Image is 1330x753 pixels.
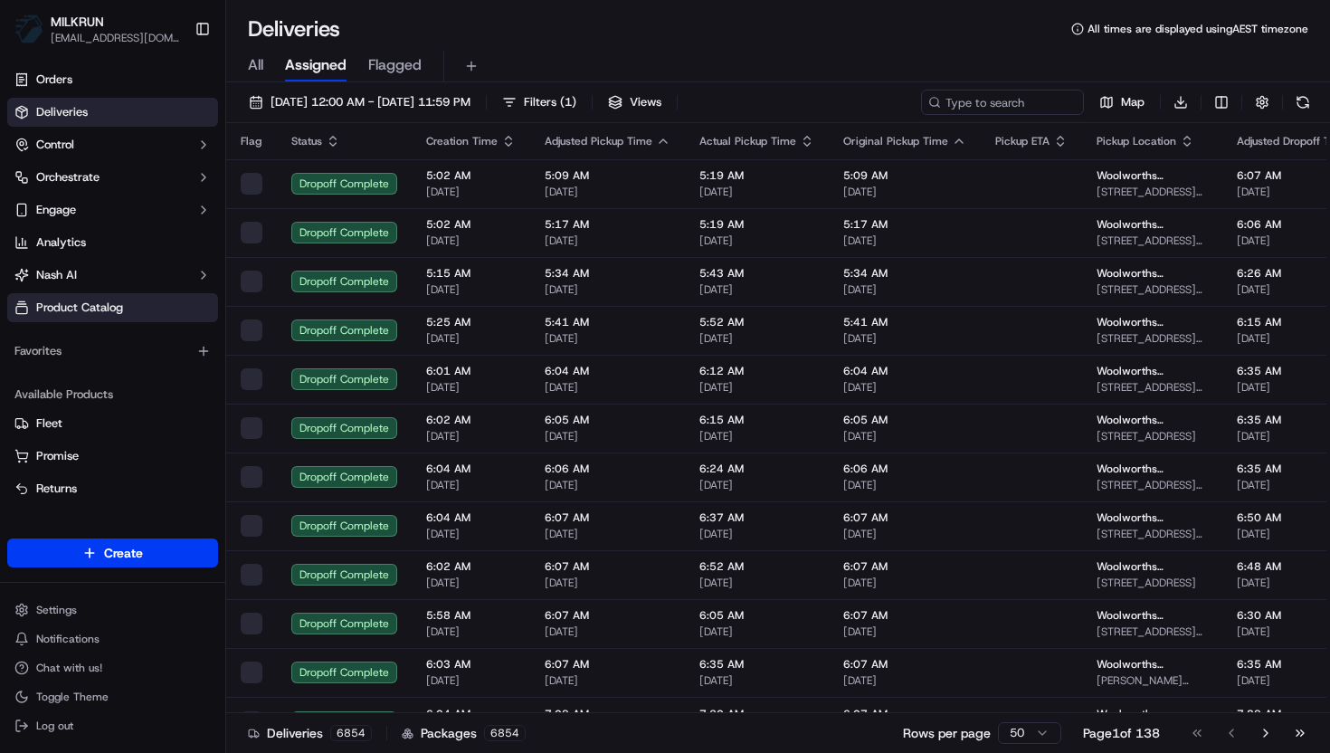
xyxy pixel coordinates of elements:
[426,657,516,672] span: 6:03 AM
[1097,478,1208,492] span: [STREET_ADDRESS][PERSON_NAME]
[426,559,516,574] span: 6:02 AM
[36,690,109,704] span: Toggle Theme
[1121,94,1145,110] span: Map
[843,315,966,329] span: 5:41 AM
[843,282,966,297] span: [DATE]
[7,655,218,681] button: Chat with us!
[36,267,77,283] span: Nash AI
[330,725,372,741] div: 6854
[843,429,966,443] span: [DATE]
[36,234,86,251] span: Analytics
[7,163,218,192] button: Orchestrate
[1097,707,1208,721] span: Woolworths Supermarket NZ - [GEOGRAPHIC_DATA]
[285,54,347,76] span: Assigned
[7,539,218,567] button: Create
[545,462,670,476] span: 6:06 AM
[426,413,516,427] span: 6:02 AM
[699,282,814,297] span: [DATE]
[7,7,187,51] button: MILKRUNMILKRUN[EMAIL_ADDRESS][DOMAIN_NAME]
[545,657,670,672] span: 6:07 AM
[1290,90,1316,115] button: Refresh
[7,597,218,623] button: Settings
[545,673,670,688] span: [DATE]
[699,315,814,329] span: 5:52 AM
[426,282,516,297] span: [DATE]
[7,337,218,366] div: Favorites
[545,168,670,183] span: 5:09 AM
[7,293,218,322] a: Product Catalog
[699,462,814,476] span: 6:24 AM
[426,185,516,199] span: [DATE]
[699,673,814,688] span: [DATE]
[1097,673,1208,688] span: [PERSON_NAME][STREET_ADDRESS]
[699,364,814,378] span: 6:12 AM
[7,98,218,127] a: Deliveries
[36,448,79,464] span: Promise
[921,90,1084,115] input: Type to search
[843,234,966,248] span: [DATE]
[104,544,143,562] span: Create
[51,13,104,31] span: MILKRUN
[7,130,218,159] button: Control
[843,380,966,395] span: [DATE]
[524,94,576,110] span: Filters
[699,185,814,199] span: [DATE]
[1097,266,1208,281] span: Woolworths Supermarket [GEOGRAPHIC_DATA] - [GEOGRAPHIC_DATA]
[600,90,670,115] button: Views
[1097,380,1208,395] span: [STREET_ADDRESS][PERSON_NAME]
[843,624,966,639] span: [DATE]
[699,380,814,395] span: [DATE]
[699,510,814,525] span: 6:37 AM
[699,413,814,427] span: 6:15 AM
[426,478,516,492] span: [DATE]
[545,331,670,346] span: [DATE]
[7,65,218,94] a: Orders
[843,185,966,199] span: [DATE]
[903,724,991,742] p: Rows per page
[1097,413,1208,427] span: Woolworths Supermarket [GEOGRAPHIC_DATA] - [GEOGRAPHIC_DATA]
[7,684,218,710] button: Toggle Theme
[36,415,62,432] span: Fleet
[426,624,516,639] span: [DATE]
[248,724,372,742] div: Deliveries
[843,331,966,346] span: [DATE]
[1097,168,1208,183] span: Woolworths Supermarket [GEOGRAPHIC_DATA] - [GEOGRAPHIC_DATA]
[699,559,814,574] span: 6:52 AM
[241,134,261,148] span: Flag
[699,657,814,672] span: 6:35 AM
[426,134,498,148] span: Creation Time
[7,474,218,503] button: Returns
[699,168,814,183] span: 5:19 AM
[843,673,966,688] span: [DATE]
[545,266,670,281] span: 5:34 AM
[51,31,180,45] button: [EMAIL_ADDRESS][DOMAIN_NAME]
[426,510,516,525] span: 6:04 AM
[7,442,218,471] button: Promise
[843,134,948,148] span: Original Pickup Time
[426,168,516,183] span: 5:02 AM
[426,364,516,378] span: 6:01 AM
[426,315,516,329] span: 5:25 AM
[545,429,670,443] span: [DATE]
[7,713,218,739] button: Log out
[545,510,670,525] span: 6:07 AM
[1091,90,1153,115] button: Map
[1088,22,1308,36] span: All times are displayed using AEST timezone
[545,380,670,395] span: [DATE]
[699,134,796,148] span: Actual Pickup Time
[545,282,670,297] span: [DATE]
[291,134,322,148] span: Status
[426,266,516,281] span: 5:15 AM
[36,71,72,88] span: Orders
[1097,559,1208,574] span: Woolworths Supermarket NZ - [GEOGRAPHIC_DATA]
[1097,527,1208,541] span: [STREET_ADDRESS][PERSON_NAME]
[7,228,218,257] a: Analytics
[545,576,670,590] span: [DATE]
[426,608,516,623] span: 5:58 AM
[1097,331,1208,346] span: [STREET_ADDRESS][PERSON_NAME]
[843,510,966,525] span: 6:07 AM
[843,462,966,476] span: 6:06 AM
[699,478,814,492] span: [DATE]
[699,234,814,248] span: [DATE]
